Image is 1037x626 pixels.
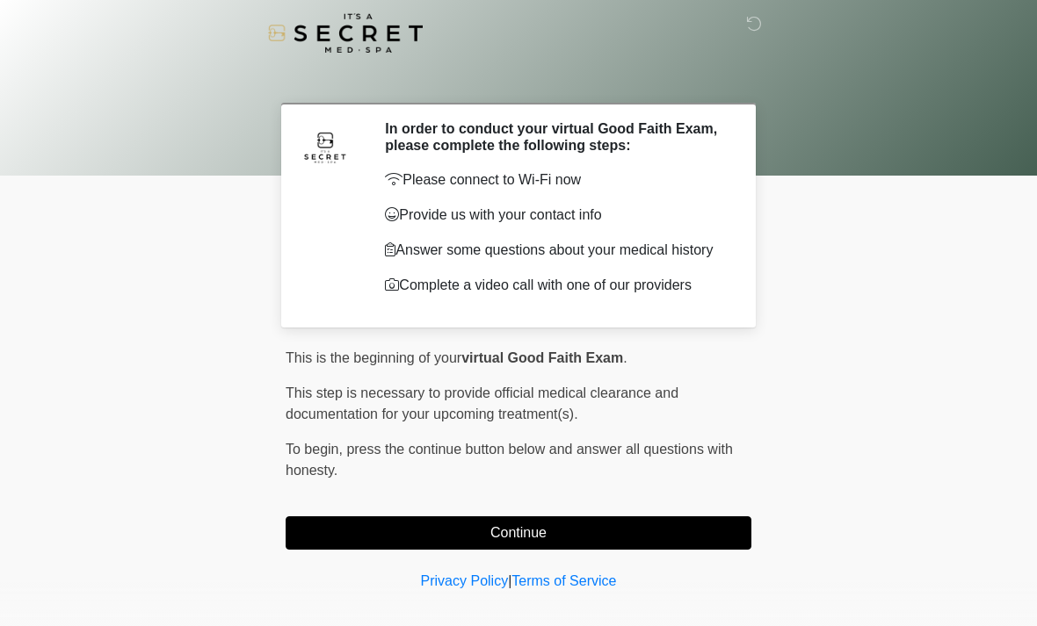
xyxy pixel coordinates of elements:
p: Please connect to Wi-Fi now [385,169,725,191]
h2: In order to conduct your virtual Good Faith Exam, please complete the following steps: [385,120,725,154]
p: Complete a video call with one of our providers [385,275,725,296]
span: This step is necessary to provide official medical clearance and documentation for your upcoming ... [286,385,678,421]
img: It's A Secret Med Spa Logo [268,13,423,53]
span: . [623,350,627,365]
span: This is the beginning of your [286,350,461,365]
p: Answer some questions about your medical history [385,240,725,261]
button: Continue [286,516,751,550]
p: Provide us with your contact info [385,205,725,226]
span: To begin, [286,442,346,457]
a: | [508,573,511,588]
h1: ‎ ‎ [272,63,765,96]
a: Terms of Service [511,573,616,588]
span: press the continue button below and answer all questions with honesty. [286,442,733,478]
strong: virtual Good Faith Exam [461,350,623,365]
a: Privacy Policy [421,573,509,588]
img: Agent Avatar [299,120,352,173]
